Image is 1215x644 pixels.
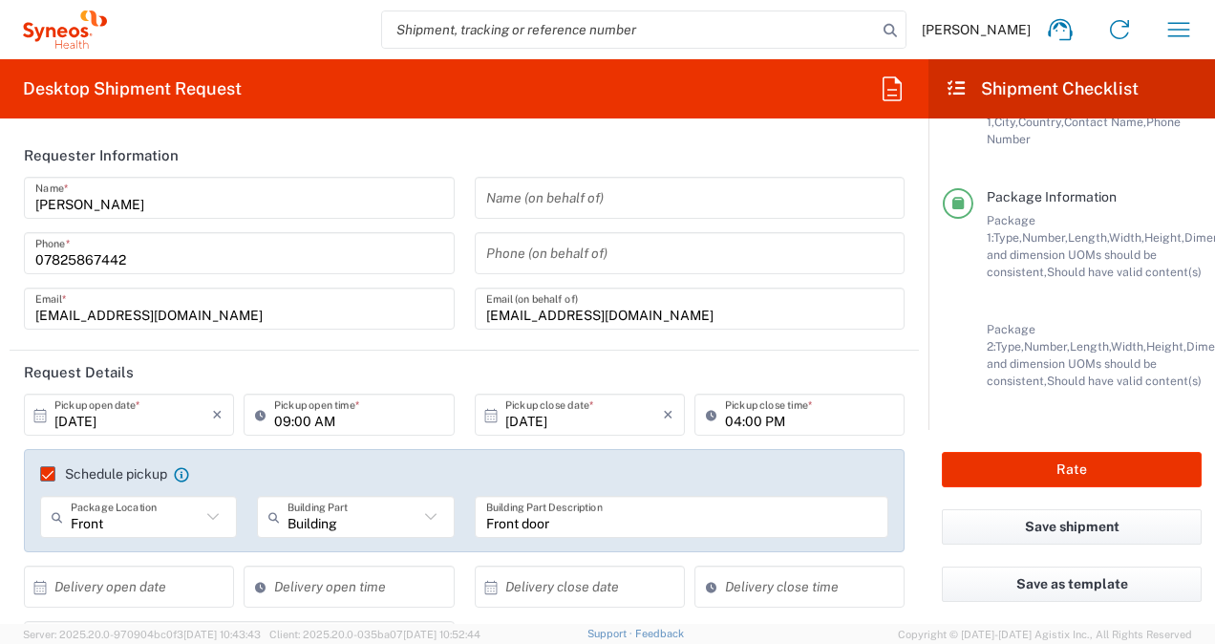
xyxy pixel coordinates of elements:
[1111,339,1146,354] span: Width,
[183,629,261,640] span: [DATE] 10:43:43
[1070,339,1111,354] span: Length,
[987,189,1117,204] span: Package Information
[1064,115,1146,129] span: Contact Name,
[403,629,480,640] span: [DATE] 10:52:44
[24,363,134,382] h2: Request Details
[587,628,635,639] a: Support
[942,509,1202,545] button: Save shipment
[946,77,1139,100] h2: Shipment Checklist
[24,146,179,165] h2: Requester Information
[1144,230,1184,245] span: Height,
[1146,339,1186,354] span: Height,
[635,628,684,639] a: Feedback
[995,339,1024,354] span: Type,
[993,230,1022,245] span: Type,
[1068,230,1109,245] span: Length,
[23,629,261,640] span: Server: 2025.20.0-970904bc0f3
[40,466,167,482] label: Schedule pickup
[922,21,1031,38] span: [PERSON_NAME]
[987,213,1035,245] span: Package 1:
[942,567,1202,602] button: Save as template
[663,399,673,430] i: ×
[269,629,480,640] span: Client: 2025.20.0-035ba07
[1109,230,1144,245] span: Width,
[1024,339,1070,354] span: Number,
[1022,230,1068,245] span: Number,
[942,452,1202,487] button: Rate
[987,322,1035,354] span: Package 2:
[1018,115,1064,129] span: Country,
[994,115,1018,129] span: City,
[212,399,223,430] i: ×
[382,11,877,48] input: Shipment, tracking or reference number
[1047,265,1202,279] span: Should have valid content(s)
[898,626,1192,643] span: Copyright © [DATE]-[DATE] Agistix Inc., All Rights Reserved
[23,77,242,100] h2: Desktop Shipment Request
[1047,374,1202,388] span: Should have valid content(s)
